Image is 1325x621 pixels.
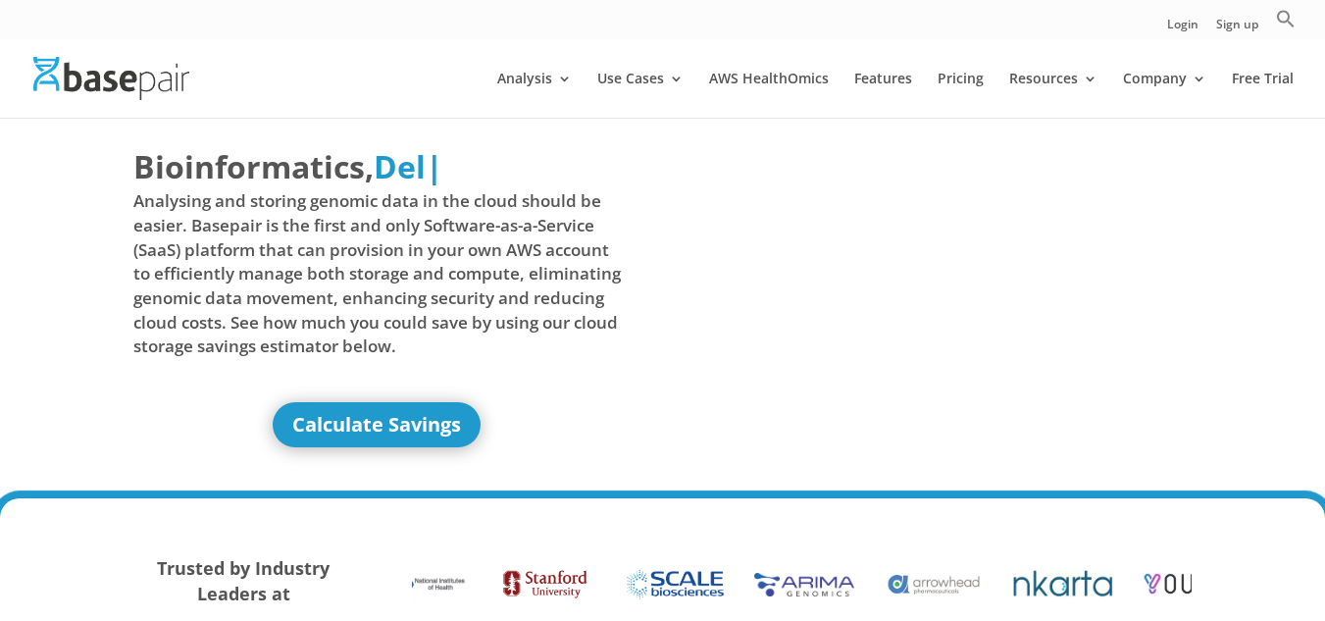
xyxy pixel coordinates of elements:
span: Del [374,145,426,187]
span: | [426,145,443,187]
a: Free Trial [1232,72,1294,118]
svg: Search [1276,9,1296,28]
a: Company [1123,72,1206,118]
a: Sign up [1216,19,1258,39]
strong: Trusted by Industry Leaders at [157,556,330,605]
a: Features [854,72,912,118]
iframe: Basepair - NGS Analysis Simplified [678,144,1166,419]
a: AWS HealthOmics [709,72,829,118]
a: Calculate Savings [273,402,481,447]
span: Analysing and storing genomic data in the cloud should be easier. Basepair is the first and only ... [133,189,622,358]
img: Basepair [33,57,189,99]
a: Analysis [497,72,572,118]
a: Resources [1009,72,1097,118]
a: Search Icon Link [1276,9,1296,39]
span: Bioinformatics, [133,144,374,189]
a: Login [1167,19,1198,39]
a: Use Cases [597,72,684,118]
a: Pricing [938,72,984,118]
